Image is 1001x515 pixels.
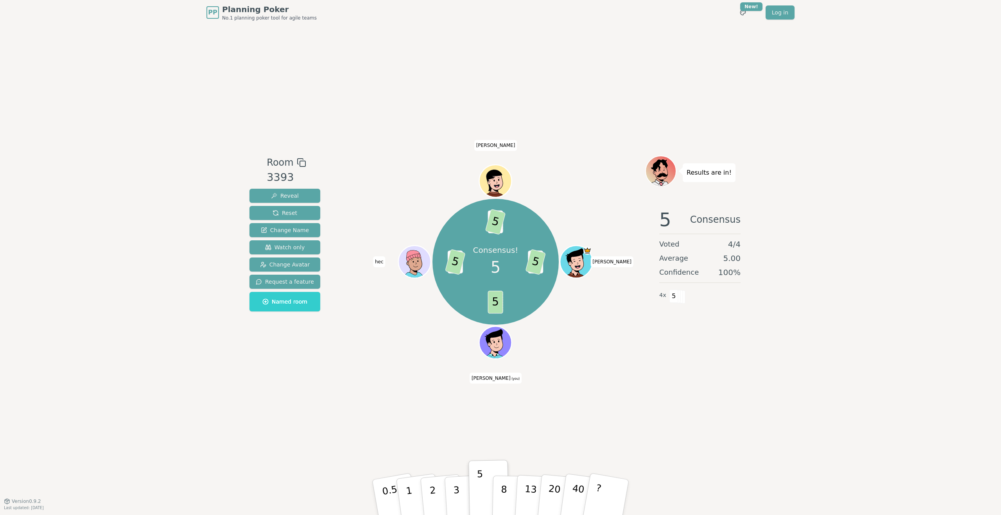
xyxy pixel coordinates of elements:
span: 5 [445,249,466,275]
span: Last updated: [DATE] [4,506,44,510]
p: Consensus! [473,245,518,256]
button: Version0.9.2 [4,498,41,504]
span: Click to change your name [373,256,386,267]
span: Reset [273,209,297,217]
span: Edgar is the host [583,247,592,255]
span: Room [267,156,293,170]
a: Log in [766,5,795,20]
span: Consensus [690,210,741,229]
span: Watch only [265,243,305,251]
span: (you) [511,377,520,381]
span: Click to change your name [470,373,522,384]
span: PP [208,8,217,17]
span: 4 / 4 [728,239,741,250]
span: Change Avatar [260,261,310,268]
p: Results are in! [687,167,732,178]
button: Watch only [249,240,320,254]
button: New! [736,5,750,20]
span: Average [659,253,688,264]
span: 4 x [659,291,666,300]
div: New! [740,2,762,11]
span: Click to change your name [590,256,633,267]
span: Voted [659,239,680,250]
button: Reveal [249,189,320,203]
span: 5 [659,210,671,229]
span: 5 [488,291,503,313]
button: Request a feature [249,275,320,289]
span: 5 [526,249,546,275]
span: Reveal [271,192,299,200]
span: Planning Poker [222,4,317,15]
p: 5 [477,469,484,511]
span: Change Name [261,226,309,234]
div: 3393 [267,170,306,186]
span: 100 % [718,267,741,278]
span: Version 0.9.2 [12,498,41,504]
span: No.1 planning poker tool for agile teams [222,15,317,21]
button: Click to change your avatar [480,327,511,358]
button: Named room [249,292,320,311]
button: Change Avatar [249,257,320,272]
span: 5 [669,290,678,303]
span: 5.00 [723,253,741,264]
span: 5 [491,256,500,279]
span: Click to change your name [474,140,517,151]
a: PPPlanning PokerNo.1 planning poker tool for agile teams [206,4,317,21]
span: 5 [485,209,506,235]
button: Reset [249,206,320,220]
span: Confidence [659,267,699,278]
span: Request a feature [256,278,314,286]
span: Named room [262,298,307,306]
button: Change Name [249,223,320,237]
